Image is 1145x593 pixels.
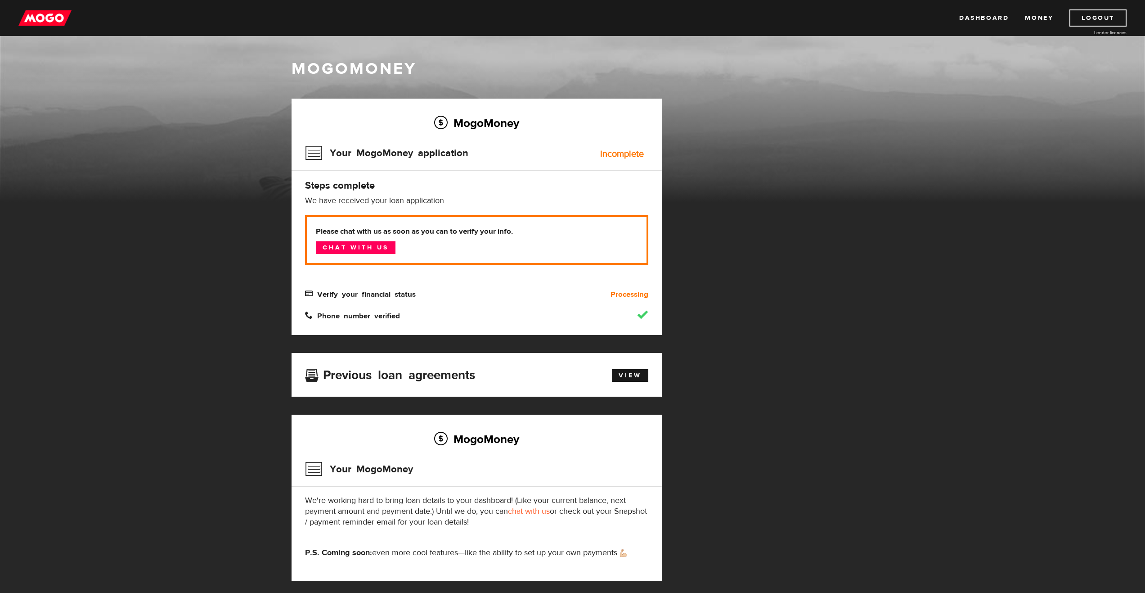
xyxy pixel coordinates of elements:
img: strong arm emoji [620,549,627,557]
a: Money [1025,9,1053,27]
p: We have received your loan application [305,195,648,206]
p: even more cool features—like the ability to set up your own payments [305,548,648,558]
h3: Previous loan agreements [305,368,475,380]
h3: Your MogoMoney application [305,141,468,165]
iframe: LiveChat chat widget [965,384,1145,593]
a: View [612,369,648,382]
span: Phone number verified [305,311,400,319]
a: chat with us [508,506,550,516]
b: Processing [611,289,648,300]
h2: MogoMoney [305,113,648,132]
b: Please chat with us as soon as you can to verify your info. [316,226,638,237]
span: Verify your financial status [305,290,416,297]
p: We're working hard to bring loan details to your dashboard! (Like your current balance, next paym... [305,495,648,528]
a: Lender licences [1059,29,1127,36]
h2: MogoMoney [305,430,648,448]
div: Incomplete [600,149,644,158]
strong: P.S. Coming soon: [305,548,372,558]
h3: Your MogoMoney [305,457,413,481]
a: Logout [1069,9,1127,27]
h4: Steps complete [305,179,648,192]
h1: MogoMoney [292,59,854,78]
a: Dashboard [959,9,1009,27]
a: Chat with us [316,241,395,254]
img: mogo_logo-11ee424be714fa7cbb0f0f49df9e16ec.png [18,9,72,27]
